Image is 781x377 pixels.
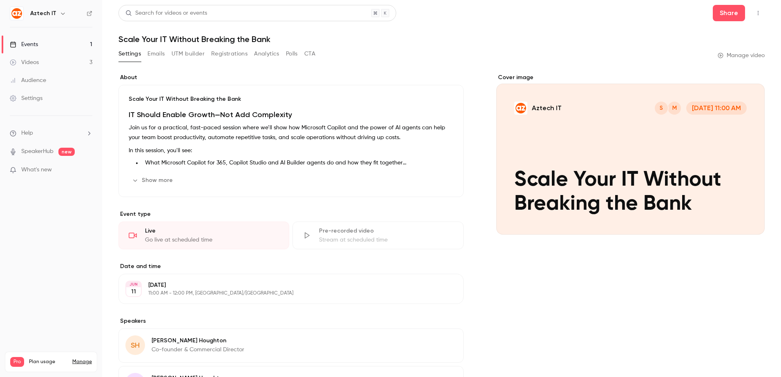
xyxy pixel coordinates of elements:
div: Events [10,40,38,49]
span: Pro [10,357,24,367]
div: SH[PERSON_NAME] HoughtonCo-founder & Commercial Director [118,328,464,363]
a: SpeakerHub [21,147,54,156]
p: Event type [118,210,464,218]
li: help-dropdown-opener [10,129,92,137]
label: About [118,73,464,82]
iframe: Noticeable Trigger [83,166,92,174]
div: Search for videos or events [125,9,207,18]
button: Share [713,5,745,21]
li: What Microsoft Copilot for 365, Copilot Studio and AI Builder agents do and how they fit together [142,159,453,167]
span: Plan usage [29,359,67,365]
span: What's new [21,166,52,174]
h6: Aztech IT [30,9,56,18]
h1: Scale Your IT Without Breaking the Bank [118,34,765,44]
a: Manage video [718,51,765,60]
p: [PERSON_NAME] Houghton [152,337,244,345]
button: Analytics [254,47,279,60]
span: Help [21,129,33,137]
div: Live [145,227,279,235]
div: LiveGo live at scheduled time [118,222,289,249]
label: Date and time [118,262,464,271]
img: Aztech IT [10,7,23,20]
button: Registrations [211,47,248,60]
p: In this session, you'll see: [129,146,453,155]
button: Emails [147,47,165,60]
div: Videos [10,58,39,67]
p: 11 [131,288,136,296]
div: Audience [10,76,46,84]
span: new [58,148,75,156]
a: Manage [72,359,92,365]
span: SH [131,340,140,351]
label: Speakers [118,317,464,325]
button: UTM builder [172,47,205,60]
button: CTA [304,47,315,60]
div: JUN [126,282,141,287]
div: Pre-recorded videoStream at scheduled time [292,222,463,249]
label: Cover image [496,73,765,82]
button: Polls [286,47,298,60]
p: 11:00 AM - 12:00 PM, [GEOGRAPHIC_DATA]/[GEOGRAPHIC_DATA] [148,290,420,297]
p: Join us for a practical, fast-paced session where we’ll show how Microsoft Copilot and the power ... [129,123,453,142]
div: Go live at scheduled time [145,236,279,244]
div: Pre-recorded video [319,227,453,235]
button: Settings [118,47,141,60]
h1: IT Should Enable Growth—Not Add Complexity [129,110,453,120]
section: Cover image [496,73,765,235]
button: Show more [129,174,178,187]
p: [DATE] [148,281,420,289]
p: Co-founder & Commercial Director [152,346,244,354]
div: Settings [10,94,42,102]
p: Scale Your IT Without Breaking the Bank [129,95,453,103]
div: Stream at scheduled time [319,236,453,244]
